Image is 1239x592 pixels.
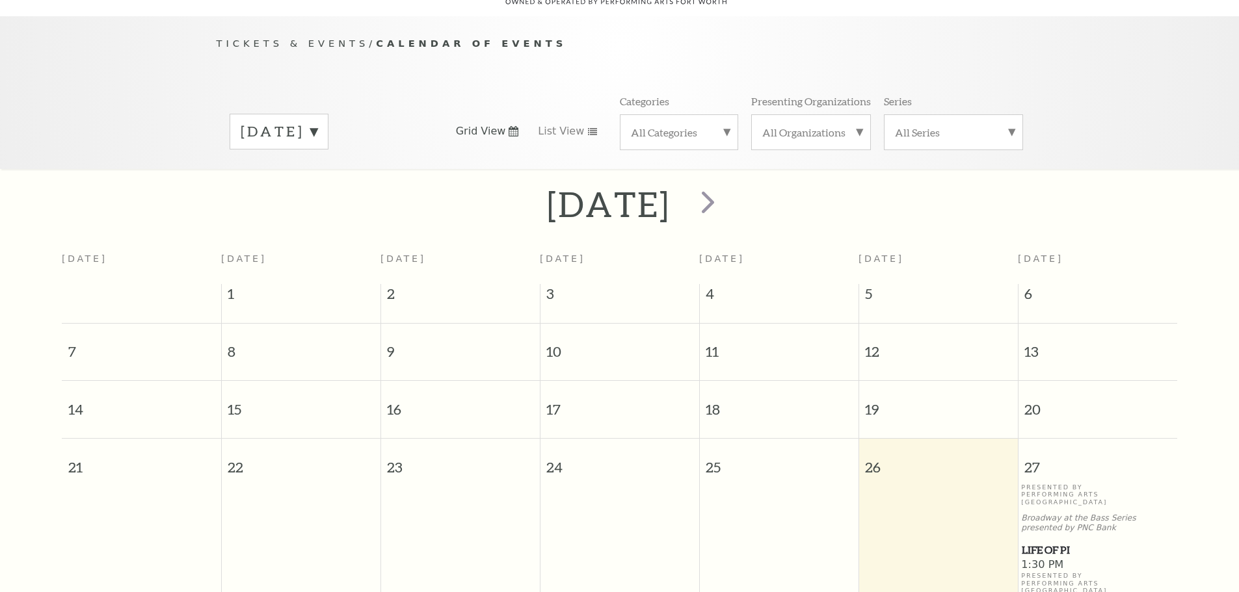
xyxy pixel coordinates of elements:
[376,38,566,49] span: Calendar of Events
[538,124,584,138] span: List View
[381,284,540,310] span: 2
[540,439,699,483] span: 24
[1021,558,1174,573] span: 1:30 PM
[241,122,317,142] label: [DATE]
[700,381,859,426] span: 18
[547,183,670,225] h2: [DATE]
[682,181,730,227] button: next
[456,124,506,138] span: Grid View
[540,381,699,426] span: 17
[895,125,1012,139] label: All Series
[217,36,1023,52] p: /
[884,94,912,108] p: Series
[751,94,871,108] p: Presenting Organizations
[222,324,380,368] span: 8
[1019,324,1178,368] span: 13
[381,439,540,483] span: 23
[859,253,904,264] span: [DATE]
[381,324,540,368] span: 9
[859,439,1018,483] span: 26
[620,94,669,108] p: Categories
[859,381,1018,426] span: 19
[62,246,221,284] th: [DATE]
[859,284,1018,310] span: 5
[631,125,727,139] label: All Categories
[1019,381,1178,426] span: 20
[62,324,221,368] span: 7
[1018,253,1063,264] span: [DATE]
[380,253,426,264] span: [DATE]
[381,381,540,426] span: 16
[700,439,859,483] span: 25
[62,439,221,483] span: 21
[540,324,699,368] span: 10
[217,38,369,49] span: Tickets & Events
[62,381,221,426] span: 14
[859,324,1018,368] span: 12
[1019,439,1178,483] span: 27
[540,284,699,310] span: 3
[540,253,585,264] span: [DATE]
[1019,284,1178,310] span: 6
[1021,483,1174,506] p: Presented By Performing Arts [GEOGRAPHIC_DATA]
[699,253,745,264] span: [DATE]
[762,125,860,139] label: All Organizations
[1021,513,1174,533] p: Broadway at the Bass Series presented by PNC Bank
[700,324,859,368] span: 11
[700,284,859,310] span: 4
[222,381,380,426] span: 15
[222,439,380,483] span: 22
[222,284,380,310] span: 1
[1022,542,1173,558] span: Life of Pi
[221,253,267,264] span: [DATE]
